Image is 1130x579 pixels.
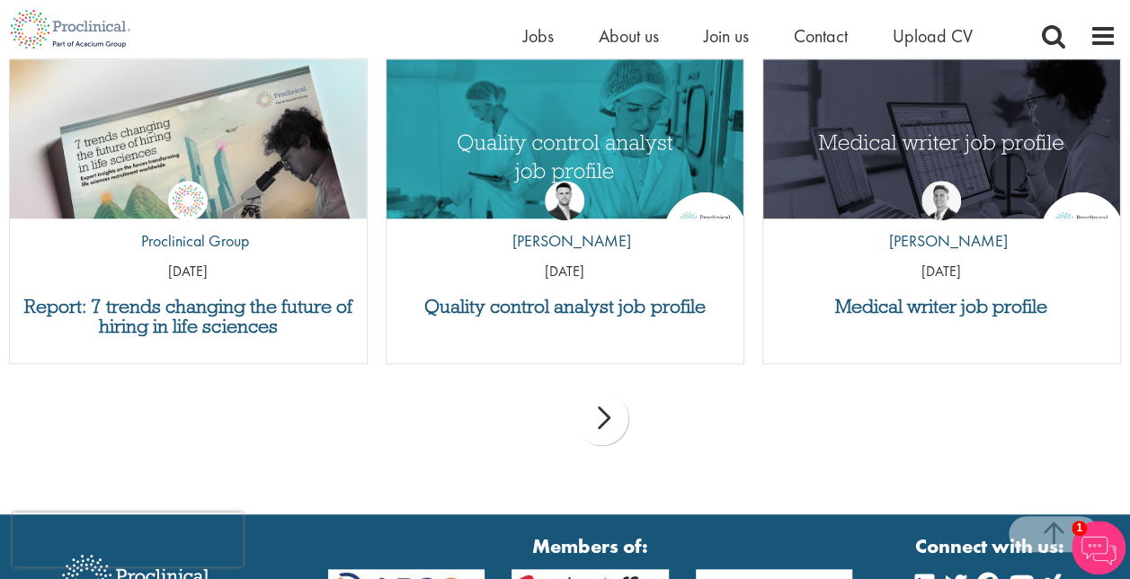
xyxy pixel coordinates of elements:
[599,24,659,48] a: About us
[574,391,628,445] div: next
[915,532,1068,560] strong: Connect with us:
[876,181,1008,262] a: George Watson [PERSON_NAME]
[772,297,1111,316] a: Medical writer job profile
[10,262,367,282] p: [DATE]
[704,24,749,48] a: Join us
[387,59,743,245] img: quality control analyst job profile
[794,24,848,48] a: Contact
[763,262,1120,282] p: [DATE]
[1072,521,1087,536] span: 1
[763,59,1120,218] a: Link to a post
[128,229,249,253] p: Proclinical Group
[876,229,1008,253] p: [PERSON_NAME]
[499,181,631,262] a: Joshua Godden [PERSON_NAME]
[545,181,584,220] img: Joshua Godden
[168,181,208,220] img: Proclinical Group
[13,512,243,566] iframe: reCAPTCHA
[921,181,961,220] img: George Watson
[19,297,358,336] a: Report: 7 trends changing the future of hiring in life sciences
[387,262,743,282] p: [DATE]
[328,532,853,560] strong: Members of:
[10,59,367,218] a: Link to a post
[10,59,367,260] img: Proclinical: Life sciences hiring trends report 2025
[763,59,1120,245] img: Medical writer job profile
[396,297,734,316] a: Quality control analyst job profile
[893,24,973,48] a: Upload CV
[1072,521,1126,575] img: Chatbot
[387,59,743,218] a: Link to a post
[499,229,631,253] p: [PERSON_NAME]
[128,181,249,262] a: Proclinical Group Proclinical Group
[523,24,554,48] a: Jobs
